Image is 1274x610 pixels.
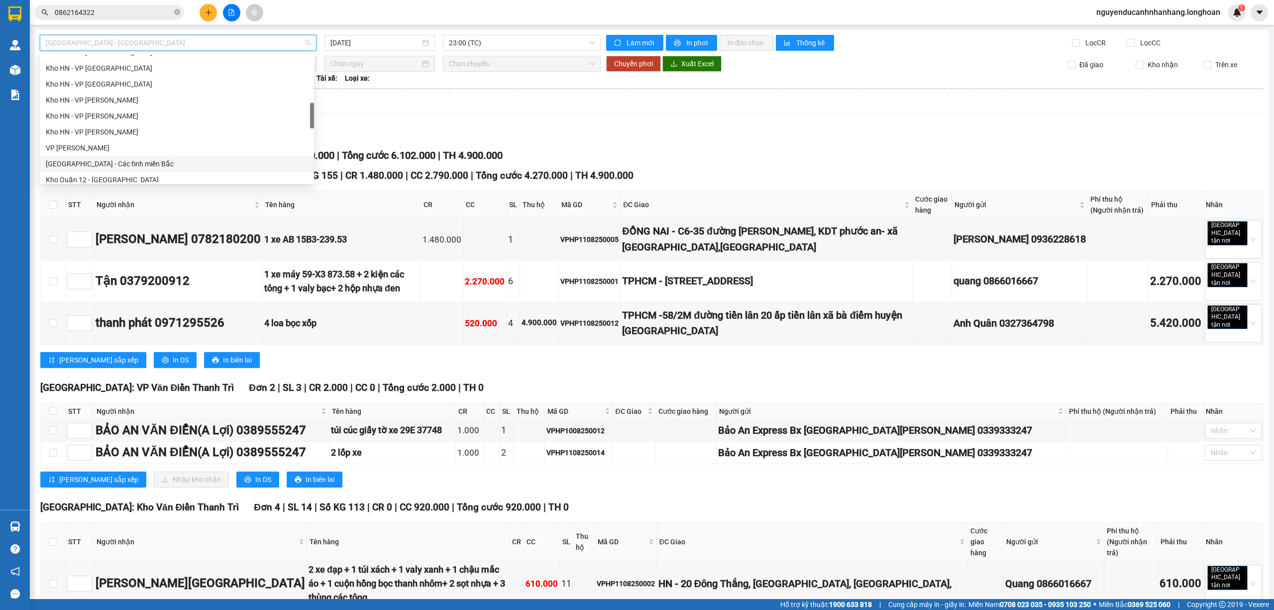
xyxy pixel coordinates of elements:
[40,501,239,513] span: [GEOGRAPHIC_DATA]: Kho Văn Điển Thanh Trì
[1005,576,1102,592] div: Quang 0866016667
[205,9,212,16] span: plus
[1232,280,1237,285] span: close
[1093,603,1096,607] span: ⚪️
[81,576,92,584] span: Increase Value
[1206,406,1261,417] div: Nhãn
[1207,263,1248,287] span: [GEOGRAPHIC_DATA] tận nơi
[616,406,645,417] span: ĐC Giao
[309,563,508,605] div: 2 xe đạp + 1 túi xách + 1 valy xanh + 1 chậu mắc áo + 1 cuộn hồng bọc thanh nhôm+ 2 sọt nhựa + 3 ...
[463,191,507,219] th: CC
[96,314,261,333] div: thanh phát 0971295526
[1000,601,1091,609] strong: 0708 023 035 - 0935 103 250
[670,60,677,68] span: download
[622,308,911,339] div: TPHCM -58/2M đường tiền lân 20 ấp tiền lân xã bà điểm huyện [GEOGRAPHIC_DATA]
[1081,37,1107,48] span: Lọc CR
[84,275,90,281] span: up
[212,357,219,365] span: printer
[560,523,573,561] th: SL
[524,523,560,561] th: CC
[1206,536,1261,547] div: Nhãn
[249,382,275,393] span: Đơn 2
[236,472,279,488] button: printerIn DS
[59,474,138,485] span: [PERSON_NAME] sắp xếp
[784,39,792,47] span: bar-chart
[561,577,571,591] div: 11
[46,79,308,90] div: Kho HN - VP [GEOGRAPHIC_DATA]
[595,561,657,607] td: VPHP1108250002
[84,233,90,239] span: up
[40,352,146,368] button: sort-ascending[PERSON_NAME] sắp xếp
[501,446,513,460] div: 2
[560,234,619,245] div: VPHP1108250005
[1160,575,1201,593] div: 610.000
[720,35,774,51] button: In đơn chọn
[288,501,312,513] span: SL 14
[780,599,872,610] span: Hỗ trợ kỹ thuật:
[718,445,1064,461] div: Bảo An Express Bx [GEOGRAPHIC_DATA][PERSON_NAME] 0339333247
[458,382,461,393] span: |
[46,111,308,122] div: Kho HN - VP [PERSON_NAME]
[438,149,440,161] span: |
[1207,305,1248,330] span: [GEOGRAPHIC_DATA] tận nơi
[1150,273,1201,290] div: 2.270.000
[264,316,419,330] div: 4 loa bọc xốp
[317,73,337,84] span: Tài xế:
[954,273,1086,289] div: quang 0866016667
[40,382,234,393] span: [GEOGRAPHIC_DATA]: VP Văn Điển Thanh Trì
[1232,583,1237,588] span: close
[1144,59,1182,70] span: Kho nhận
[968,523,1004,561] th: Cước giao hàng
[84,241,90,246] span: down
[97,406,319,417] span: Người nhận
[457,446,482,460] div: 1.000
[913,191,952,219] th: Cước giao hàng
[8,6,21,21] img: logo-vxr
[355,382,375,393] span: CC 0
[10,521,20,532] img: warehouse-icon
[659,536,957,547] span: ĐC Giao
[614,39,623,47] span: sync
[372,501,392,513] span: CR 0
[40,60,314,76] div: Kho HN - VP Hà Đông
[81,453,92,460] span: Decrease Value
[283,501,285,513] span: |
[560,318,619,329] div: VPHP1108250012
[84,585,90,591] span: down
[421,191,463,219] th: CR
[1178,599,1179,610] span: |
[719,406,1056,417] span: Người gửi
[656,403,717,420] th: Cước giao hàng
[228,9,235,16] span: file-add
[452,501,454,513] span: |
[40,472,146,488] button: sort-ascending[PERSON_NAME] sắp xếp
[46,174,308,185] div: Kho Quận 12 - [GEOGRAPHIC_DATA]
[84,324,90,330] span: down
[606,35,663,51] button: syncLàm mới
[283,382,302,393] span: SL 3
[1066,403,1168,420] th: Phí thu hộ (Người nhận trả)
[955,199,1077,210] span: Người gửi
[81,316,92,323] span: Increase Value
[84,424,90,430] span: up
[315,501,317,513] span: |
[658,576,966,592] div: HN - 20 Đông Thắng, [GEOGRAPHIC_DATA], [GEOGRAPHIC_DATA],
[476,170,568,181] span: Tổng cước 4.270.000
[40,140,314,156] div: VP Thanh Xuân - Kho HN
[81,323,92,331] span: Decrease Value
[1240,4,1243,11] span: 1
[1149,191,1203,219] th: Phải thu
[340,170,343,181] span: |
[331,446,453,460] div: 2 lốp xe
[543,501,546,513] span: |
[501,423,513,437] div: 1
[204,352,260,368] button: printerIn biên lai
[1232,239,1237,244] span: close
[514,403,545,420] th: Thu hộ
[526,577,558,591] div: 610.000
[406,170,408,181] span: |
[40,124,314,140] div: Kho HN - VP Nam Từ Liêm
[244,476,251,484] span: printer
[545,442,613,464] td: VPHP1108250014
[456,403,484,420] th: CR
[508,274,518,288] div: 6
